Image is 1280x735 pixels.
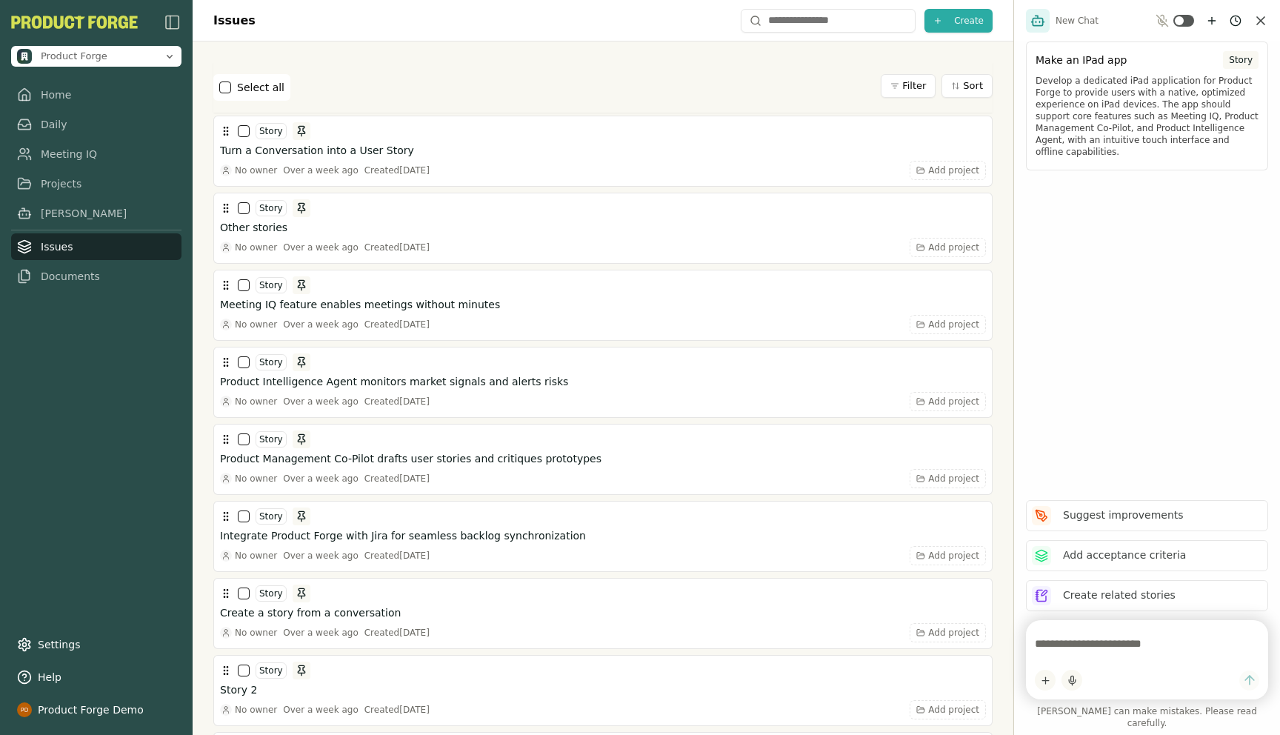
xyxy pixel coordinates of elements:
[928,550,979,562] span: Add project
[220,297,986,312] button: Meeting IQ feature enables meetings without minutes
[164,13,181,31] img: sidebar
[928,704,979,716] span: Add project
[910,161,986,180] button: Add project
[41,50,107,63] span: Product Forge
[11,263,181,290] a: Documents
[283,473,359,485] div: Over a week ago
[235,550,277,562] span: No owner
[364,473,430,485] div: Created [DATE]
[11,111,181,138] a: Daily
[1036,53,1127,68] span: Make an IPad app
[941,74,993,98] button: Sort
[256,662,287,679] div: Story
[235,396,277,408] span: No owner
[1036,75,1259,158] p: Develop a dedicated iPad application for Product Forge to provide users with a native, optimized ...
[1063,588,1176,603] p: Create related stories
[220,220,986,235] button: Other stories
[11,170,181,197] a: Projects
[235,473,277,485] span: No owner
[11,233,181,260] a: Issues
[1026,500,1268,531] button: Suggest improvements
[237,80,284,95] label: Select all
[220,297,500,312] h3: Meeting IQ feature enables meetings without minutes
[283,627,359,639] div: Over a week ago
[220,605,401,620] h3: Create a story from a conversation
[283,704,359,716] div: Over a week ago
[235,627,277,639] span: No owner
[11,200,181,227] a: [PERSON_NAME]
[910,315,986,334] button: Add project
[220,528,986,543] button: Integrate Product Forge with Jira for seamless backlog synchronization
[364,627,430,639] div: Created [DATE]
[11,16,138,29] button: PF-Logo
[364,242,430,253] div: Created [DATE]
[11,82,181,108] a: Home
[213,12,256,30] h1: Issues
[220,451,986,466] button: Product Management Co-Pilot drafts user stories and critiques prototypes
[1239,671,1259,691] button: Send message
[881,74,936,98] button: Filter
[364,396,430,408] div: Created [DATE]
[11,16,138,29] img: Product Forge
[954,15,984,27] span: Create
[11,631,181,658] a: Settings
[17,49,32,64] img: Product Forge
[256,585,287,602] div: Story
[256,277,287,293] div: Story
[283,319,359,330] div: Over a week ago
[283,164,359,176] div: Over a week ago
[928,164,979,176] span: Add project
[256,200,287,216] div: Story
[220,143,986,158] button: Turn a Conversation into a User Story
[220,528,586,543] h3: Integrate Product Forge with Jira for seamless backlog synchronization
[256,431,287,448] div: Story
[1063,548,1186,563] p: Add acceptance criteria
[910,623,986,642] button: Add project
[364,704,430,716] div: Created [DATE]
[1227,12,1244,30] button: Chat history
[1253,13,1268,28] button: Close chat
[928,627,979,639] span: Add project
[256,354,287,370] div: Story
[220,682,257,697] h3: Story 2
[928,396,979,408] span: Add project
[364,164,430,176] div: Created [DATE]
[928,473,979,485] span: Add project
[220,143,414,158] h3: Turn a Conversation into a User Story
[1223,51,1259,69] div: Story
[910,469,986,488] button: Add project
[910,546,986,565] button: Add project
[1026,580,1268,611] button: Create related stories
[256,123,287,139] div: Story
[283,396,359,408] div: Over a week ago
[220,605,986,620] button: Create a story from a conversation
[910,392,986,411] button: Add project
[17,702,32,717] img: profile
[235,704,277,716] span: No owner
[220,220,287,235] h3: Other stories
[283,550,359,562] div: Over a week ago
[1173,15,1194,27] button: Toggle ambient mode
[910,238,986,257] button: Add project
[1056,15,1099,27] span: New Chat
[1061,670,1082,691] button: Start dictation
[928,319,979,330] span: Add project
[364,550,430,562] div: Created [DATE]
[220,682,986,697] button: Story 2
[1035,670,1056,691] button: Add content to chat
[11,664,181,691] button: Help
[283,242,359,253] div: Over a week ago
[11,696,181,723] button: Product Forge Demo
[364,319,430,330] div: Created [DATE]
[235,164,277,176] span: No owner
[1203,12,1221,30] button: New chat
[910,700,986,719] button: Add project
[1026,540,1268,571] button: Add acceptance criteria
[11,46,181,67] button: Open organization switcher
[220,374,568,389] h3: Product Intelligence Agent monitors market signals and alerts risks
[1063,508,1184,523] p: Suggest improvements
[11,141,181,167] a: Meeting IQ
[256,508,287,525] div: Story
[1026,705,1268,729] span: [PERSON_NAME] can make mistakes. Please read carefully.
